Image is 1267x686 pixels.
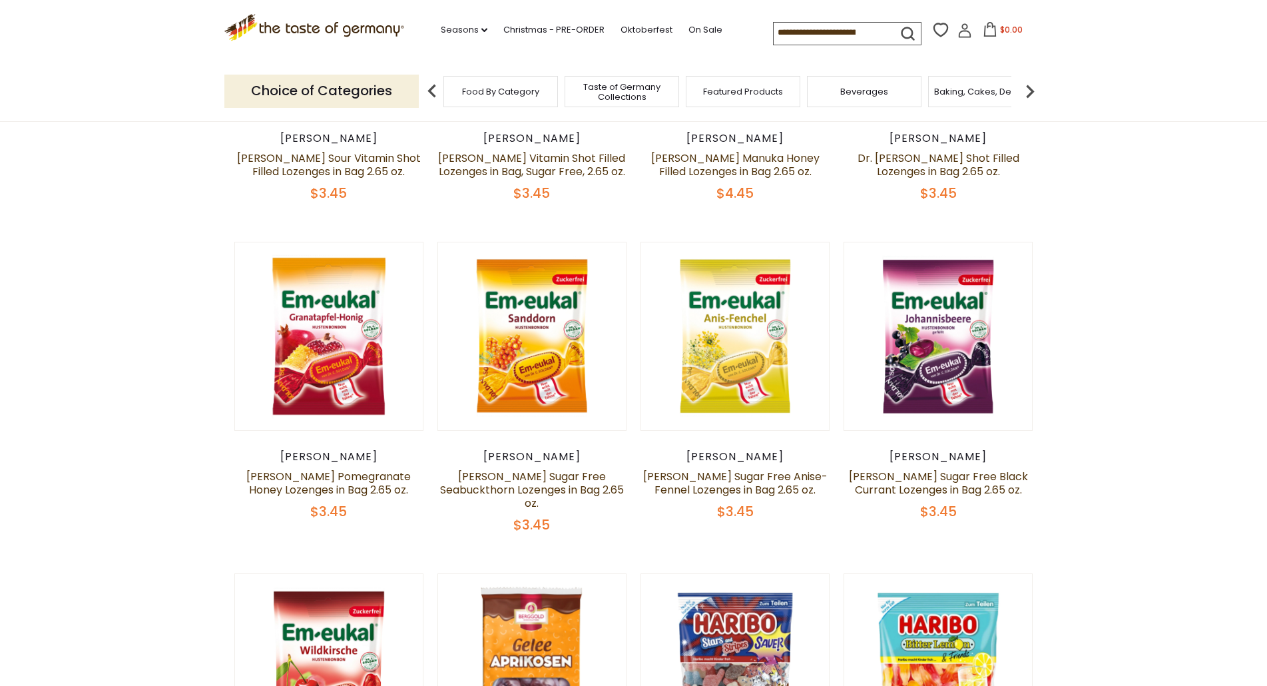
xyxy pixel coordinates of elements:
[419,78,445,105] img: previous arrow
[503,23,605,37] a: Christmas - PRE-ORDER
[920,184,957,202] span: $3.45
[849,469,1028,498] a: [PERSON_NAME] Sugar Free Black Currant Lozenges in Bag 2.65 oz.
[441,23,487,37] a: Seasons
[621,23,672,37] a: Oktoberfest
[437,450,627,464] div: [PERSON_NAME]
[513,515,550,534] span: $3.45
[234,132,424,145] div: [PERSON_NAME]
[1017,78,1043,105] img: next arrow
[438,242,627,431] img: Dr. Soldan Sugar Free Seabuckthorn Lozenges in Bag 2.65 oz.
[310,502,347,521] span: $3.45
[513,184,550,202] span: $3.45
[310,184,347,202] span: $3.45
[934,87,1037,97] a: Baking, Cakes, Desserts
[703,87,783,97] a: Featured Products
[651,151,820,179] a: [PERSON_NAME] Manuka Honey Filled Lozenges in Bag 2.65 oz.
[237,151,421,179] a: [PERSON_NAME] Sour Vitamin Shot Filled Lozenges in Bag 2.65 oz.
[437,132,627,145] div: [PERSON_NAME]
[716,184,754,202] span: $4.45
[844,242,1033,431] img: Dr. Soldan Sugar Free Black Currant Lozenges in Bag 2.65 oz.
[462,87,539,97] a: Food By Category
[844,450,1033,464] div: [PERSON_NAME]
[920,502,957,521] span: $3.45
[224,75,419,107] p: Choice of Categories
[975,22,1031,42] button: $0.00
[844,132,1033,145] div: [PERSON_NAME]
[688,23,722,37] a: On Sale
[246,469,411,498] a: [PERSON_NAME] Pomegranate Honey Lozenges in Bag 2.65 oz.
[235,242,423,431] img: Dr. Soldan Pomegranate Honey Lozenges in Bag 2.65 oz.
[569,82,675,102] a: Taste of Germany Collections
[641,242,830,431] img: Dr. Soldan Sugar Free Anise-Fennel Lozenges in Bag 2.65 oz.
[440,469,624,511] a: [PERSON_NAME] Sugar Free Seabuckthorn Lozenges in Bag 2.65 oz.
[438,151,625,179] a: [PERSON_NAME] Vitamin Shot Filled Lozenges in Bag, Sugar Free, 2.65 oz.
[640,450,830,464] div: [PERSON_NAME]
[717,502,754,521] span: $3.45
[234,450,424,464] div: [PERSON_NAME]
[1000,24,1023,35] span: $0.00
[643,469,828,498] a: [PERSON_NAME] Sugar Free Anise-Fennel Lozenges in Bag 2.65 oz.
[640,132,830,145] div: [PERSON_NAME]
[840,87,888,97] a: Beverages
[858,151,1019,179] a: Dr. [PERSON_NAME] Shot Filled Lozenges in Bag 2.65 oz.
